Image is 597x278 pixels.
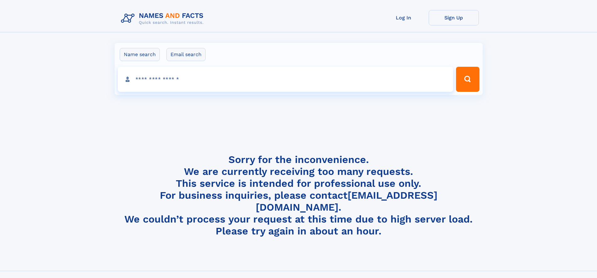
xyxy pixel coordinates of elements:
[256,189,437,213] a: [EMAIL_ADDRESS][DOMAIN_NAME]
[166,48,206,61] label: Email search
[118,10,209,27] img: Logo Names and Facts
[429,10,479,25] a: Sign Up
[118,154,479,237] h4: Sorry for the inconvenience. We are currently receiving too many requests. This service is intend...
[456,67,479,92] button: Search Button
[118,67,453,92] input: search input
[120,48,160,61] label: Name search
[379,10,429,25] a: Log In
